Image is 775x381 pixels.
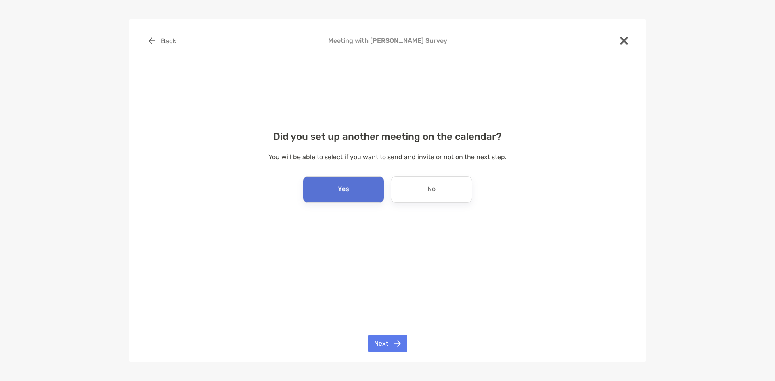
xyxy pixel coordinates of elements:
[142,37,633,44] h4: Meeting with [PERSON_NAME] Survey
[620,37,628,45] img: close modal
[142,32,182,50] button: Back
[368,335,407,352] button: Next
[142,152,633,162] p: You will be able to select if you want to send and invite or not on the next step.
[142,131,633,142] h4: Did you set up another meeting on the calendar?
[338,183,349,196] p: Yes
[427,183,436,196] p: No
[149,37,155,44] img: button icon
[394,340,401,347] img: button icon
